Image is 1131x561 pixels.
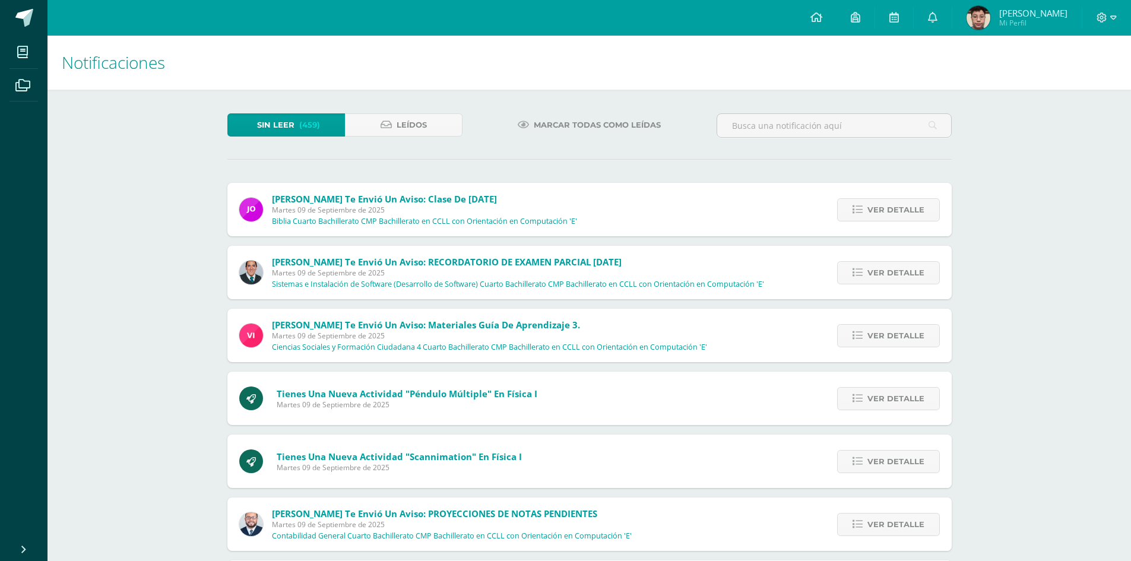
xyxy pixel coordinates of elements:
[999,7,1067,19] span: [PERSON_NAME]
[272,508,597,519] span: [PERSON_NAME] te envió un aviso: PROYECCIONES DE NOTAS PENDIENTES
[277,400,537,410] span: Martes 09 de Septiembre de 2025
[257,114,294,136] span: Sin leer
[272,531,632,541] p: Contabilidad General Cuarto Bachillerato CMP Bachillerato en CCLL con Orientación en Computación 'E'
[277,388,537,400] span: Tienes una nueva actividad "Péndulo múltiple" En Física I
[272,268,764,278] span: Martes 09 de Septiembre de 2025
[272,217,577,226] p: Biblia Cuarto Bachillerato CMP Bachillerato en CCLL con Orientación en Computación 'E'
[345,113,462,137] a: Leídos
[227,113,345,137] a: Sin leer(459)
[867,262,924,284] span: Ver detalle
[277,451,522,462] span: Tienes una nueva actividad "Scannimation" En Física I
[239,198,263,221] img: 6614adf7432e56e5c9e182f11abb21f1.png
[272,193,497,205] span: [PERSON_NAME] te envió un aviso: Clase de [DATE]
[272,319,580,331] span: [PERSON_NAME] te envió un aviso: Materiales Guía de aprendizaje 3.
[867,388,924,410] span: Ver detalle
[272,331,707,341] span: Martes 09 de Septiembre de 2025
[867,199,924,221] span: Ver detalle
[299,114,320,136] span: (459)
[717,114,951,137] input: Busca una notificación aquí
[503,113,676,137] a: Marcar todas como leídas
[239,261,263,284] img: 2306758994b507d40baaa54be1d4aa7e.png
[272,519,632,530] span: Martes 09 de Septiembre de 2025
[239,512,263,536] img: eaa624bfc361f5d4e8a554d75d1a3cf6.png
[272,256,622,268] span: [PERSON_NAME] te envió un aviso: RECORDATORIO DE EXAMEN PARCIAL [DATE]
[867,325,924,347] span: Ver detalle
[272,280,764,289] p: Sistemas e Instalación de Software (Desarrollo de Software) Cuarto Bachillerato CMP Bachillerato ...
[999,18,1067,28] span: Mi Perfil
[867,451,924,473] span: Ver detalle
[239,324,263,347] img: bd6d0aa147d20350c4821b7c643124fa.png
[397,114,427,136] span: Leídos
[534,114,661,136] span: Marcar todas como leídas
[62,51,165,74] span: Notificaciones
[867,514,924,535] span: Ver detalle
[272,343,707,352] p: Ciencias Sociales y Formación Ciudadana 4 Cuarto Bachillerato CMP Bachillerato en CCLL con Orient...
[967,6,990,30] img: 0289aebecc762b59376f8b5324734b79.png
[277,462,522,473] span: Martes 09 de Septiembre de 2025
[272,205,577,215] span: Martes 09 de Septiembre de 2025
